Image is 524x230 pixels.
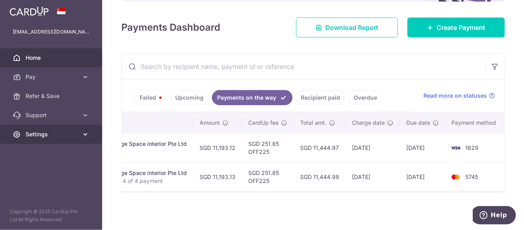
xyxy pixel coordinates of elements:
[69,112,193,133] th: Payment details
[193,162,242,191] td: SGD 11,193.13
[448,143,464,153] img: Bank Card
[346,133,400,162] td: [DATE]
[242,162,294,191] td: SGD 251.85 OFF225
[26,73,78,81] span: Pay
[134,90,167,105] a: Failed
[296,90,345,105] a: Recipient paid
[406,119,430,127] span: Due date
[352,119,385,127] span: Charge date
[242,133,294,162] td: SGD 251.85 OFF225
[407,18,505,37] a: Create Payment
[294,133,346,162] td: SGD 11,444.97
[346,162,400,191] td: [DATE]
[400,133,445,162] td: [DATE]
[26,130,78,138] span: Settings
[465,173,478,180] span: 5745
[13,28,89,36] p: [EMAIL_ADDRESS][DOMAIN_NAME]
[193,133,242,162] td: SGD 11,193.12
[423,92,495,100] a: Read more on statuses
[325,23,378,32] span: Download Report
[200,119,220,127] span: Amount
[300,119,326,127] span: Total amt.
[448,172,464,182] img: Bank Card
[26,92,78,100] span: Refer & Save
[437,23,485,32] span: Create Payment
[26,111,78,119] span: Support
[121,20,220,35] h4: Payments Dashboard
[75,148,187,156] p: [PERSON_NAME]
[400,162,445,191] td: [DATE]
[465,144,479,151] span: 1629
[26,54,78,62] span: Home
[445,112,506,133] th: Payment method
[473,206,516,226] iframe: Opens a widget where you can find more information
[75,140,187,148] div: Renovation. Orange Space interior Pte Ltd
[10,6,49,16] img: CardUp
[122,54,485,79] input: Search by recipient name, payment id or reference
[212,90,293,105] a: Payments on the way
[75,169,187,177] div: Renovation. Orange Space interior Pte Ltd
[294,162,346,191] td: SGD 11,444.98
[170,90,209,105] a: Upcoming
[296,18,398,37] a: Download Report
[75,177,187,185] p: [PERSON_NAME] 4 of 4 payment
[348,90,382,105] a: Overdue
[423,92,487,100] span: Read more on statuses
[248,119,279,127] span: CardUp fee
